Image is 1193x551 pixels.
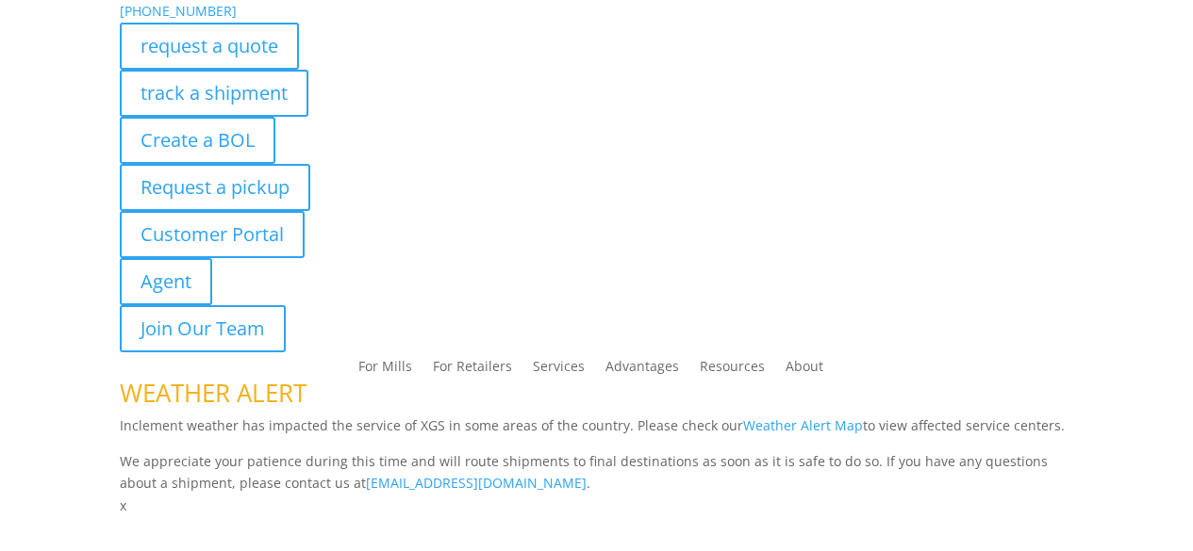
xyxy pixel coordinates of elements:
[533,360,585,381] a: Services
[120,376,307,410] span: WEATHER ALERT
[120,117,275,164] a: Create a BOL
[120,520,540,538] b: Visibility, transparency, and control for your entire supply chain.
[786,360,823,381] a: About
[366,474,587,492] a: [EMAIL_ADDRESS][DOMAIN_NAME]
[120,23,299,70] a: request a quote
[700,360,765,381] a: Resources
[120,414,1074,450] p: Inclement weather has impacted the service of XGS in some areas of the country. Please check our ...
[433,360,512,381] a: For Retailers
[120,2,237,20] a: [PHONE_NUMBER]
[120,305,286,352] a: Join Our Team
[120,258,212,305] a: Agent
[120,164,310,211] a: Request a pickup
[358,360,412,381] a: For Mills
[743,416,863,434] a: Weather Alert Map
[120,70,308,117] a: track a shipment
[120,211,305,258] a: Customer Portal
[120,494,1074,517] p: x
[120,450,1074,495] p: We appreciate your patience during this time and will route shipments to final destinations as so...
[605,360,679,381] a: Advantages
